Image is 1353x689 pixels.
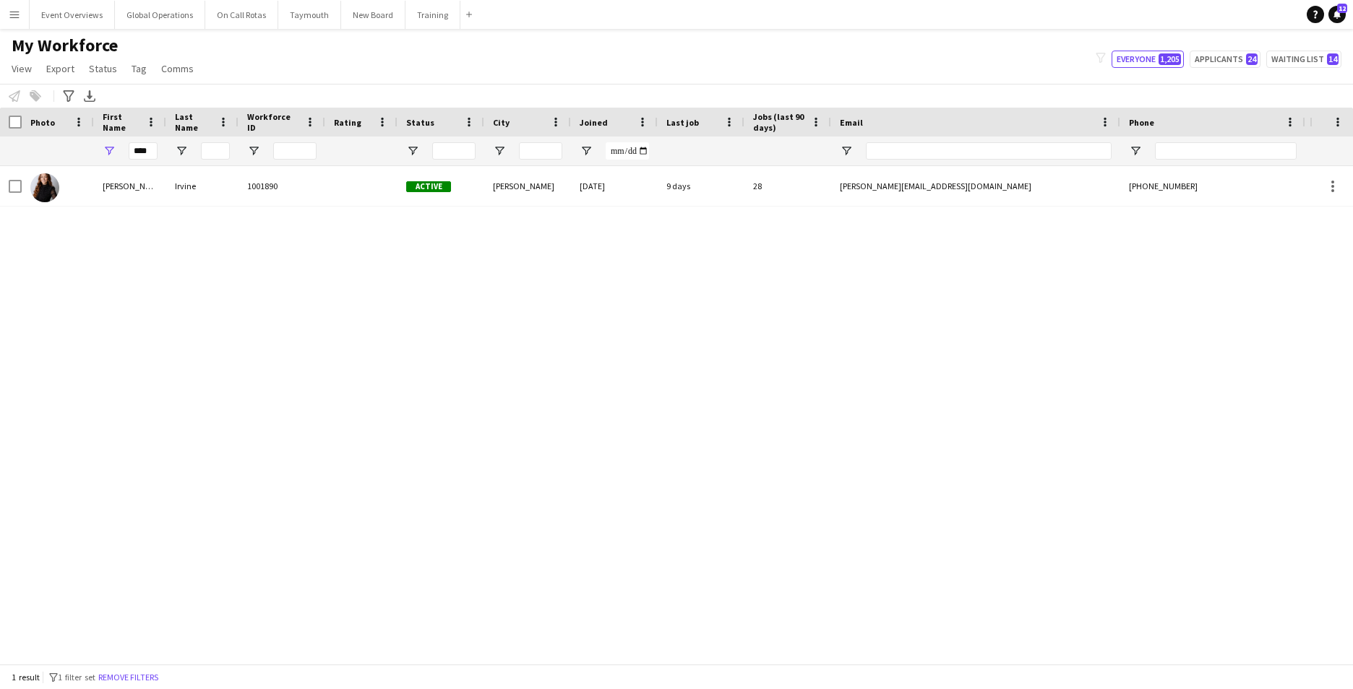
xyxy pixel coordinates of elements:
span: Email [840,117,863,128]
span: View [12,62,32,75]
a: Export [40,59,80,78]
span: Photo [30,117,55,128]
input: Joined Filter Input [606,142,649,160]
button: Training [405,1,460,29]
button: Open Filter Menu [103,144,116,157]
span: 12 [1337,4,1347,13]
span: Status [406,117,434,128]
button: Everyone1,205 [1112,51,1184,68]
button: Open Filter Menu [1129,144,1142,157]
span: 24 [1246,53,1258,65]
div: 1001890 [239,166,325,206]
div: [PERSON_NAME][EMAIL_ADDRESS][DOMAIN_NAME] [831,166,1120,206]
span: Last job [666,117,699,128]
div: Irvine [166,166,239,206]
span: Workforce ID [247,111,299,133]
button: Open Filter Menu [406,144,419,157]
span: Joined [580,117,608,128]
span: Last Name [175,111,212,133]
button: Global Operations [115,1,205,29]
div: [PERSON_NAME] [484,166,571,206]
a: View [6,59,38,78]
input: First Name Filter Input [129,142,158,160]
button: Waiting list14 [1266,51,1341,68]
span: My Workforce [12,35,118,56]
button: Open Filter Menu [247,144,260,157]
span: 1,205 [1159,53,1181,65]
span: 1 filter set [58,672,95,682]
input: Phone Filter Input [1155,142,1297,160]
input: City Filter Input [519,142,562,160]
a: Comms [155,59,199,78]
div: 9 days [658,166,744,206]
input: Last Name Filter Input [201,142,230,160]
app-action-btn: Export XLSX [81,87,98,105]
input: Status Filter Input [432,142,476,160]
button: Remove filters [95,669,161,685]
span: First Name [103,111,140,133]
span: Phone [1129,117,1154,128]
div: [PERSON_NAME] [94,166,166,206]
div: [PHONE_NUMBER] [1120,166,1305,206]
div: [DATE] [571,166,658,206]
div: 28 [744,166,831,206]
button: On Call Rotas [205,1,278,29]
span: Rating [334,117,361,128]
app-action-btn: Advanced filters [60,87,77,105]
button: Open Filter Menu [840,144,853,157]
a: Status [83,59,123,78]
button: Applicants24 [1190,51,1260,68]
span: Active [406,181,451,192]
span: Tag [132,62,147,75]
input: Email Filter Input [866,142,1112,160]
button: New Board [341,1,405,29]
button: Open Filter Menu [493,144,506,157]
span: 14 [1327,53,1339,65]
input: Workforce ID Filter Input [273,142,317,160]
span: City [493,117,510,128]
a: Tag [126,59,153,78]
span: Comms [161,62,194,75]
span: Status [89,62,117,75]
button: Taymouth [278,1,341,29]
button: Open Filter Menu [175,144,188,157]
img: Lois Irvine [30,173,59,202]
span: Export [46,62,74,75]
button: Event Overviews [30,1,115,29]
button: Open Filter Menu [580,144,593,157]
a: 12 [1328,6,1346,23]
span: Jobs (last 90 days) [753,111,805,133]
